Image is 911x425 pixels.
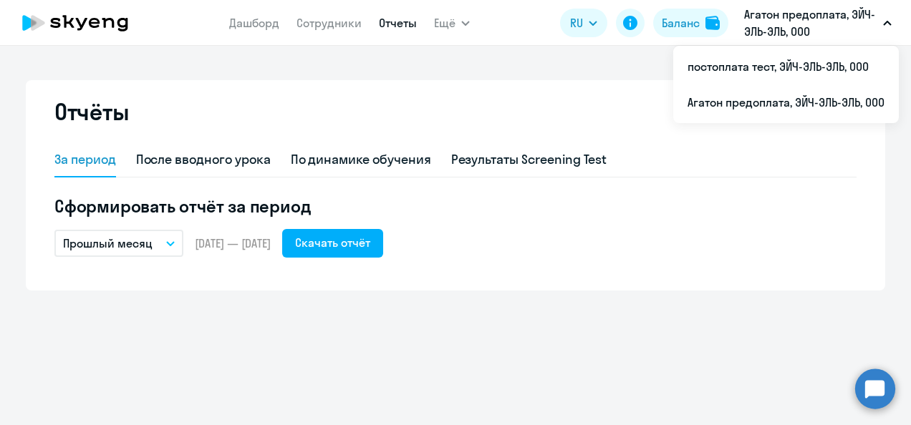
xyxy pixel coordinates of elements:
button: Балансbalance [653,9,728,37]
a: Отчеты [379,16,417,30]
div: За период [54,150,116,169]
div: После вводного урока [136,150,271,169]
p: Агатон предоплата, ЭЙЧ-ЭЛЬ-ЭЛЬ, ООО [744,6,877,40]
button: Прошлый месяц [54,230,183,257]
div: По динамике обучения [291,150,431,169]
button: RU [560,9,607,37]
div: Скачать отчёт [295,234,370,251]
a: Дашборд [229,16,279,30]
button: Агатон предоплата, ЭЙЧ-ЭЛЬ-ЭЛЬ, ООО [737,6,899,40]
h5: Сформировать отчёт за период [54,195,857,218]
img: balance [705,16,720,30]
span: [DATE] — [DATE] [195,235,271,251]
div: Результаты Screening Test [451,150,607,169]
div: Баланс [662,14,700,31]
ul: Ещё [673,46,899,123]
button: Ещё [434,9,470,37]
p: Прошлый месяц [63,235,153,252]
button: Скачать отчёт [282,229,383,258]
a: Сотрудники [297,16,362,30]
h2: Отчёты [54,97,129,126]
span: RU [570,14,583,31]
span: Ещё [434,14,455,31]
